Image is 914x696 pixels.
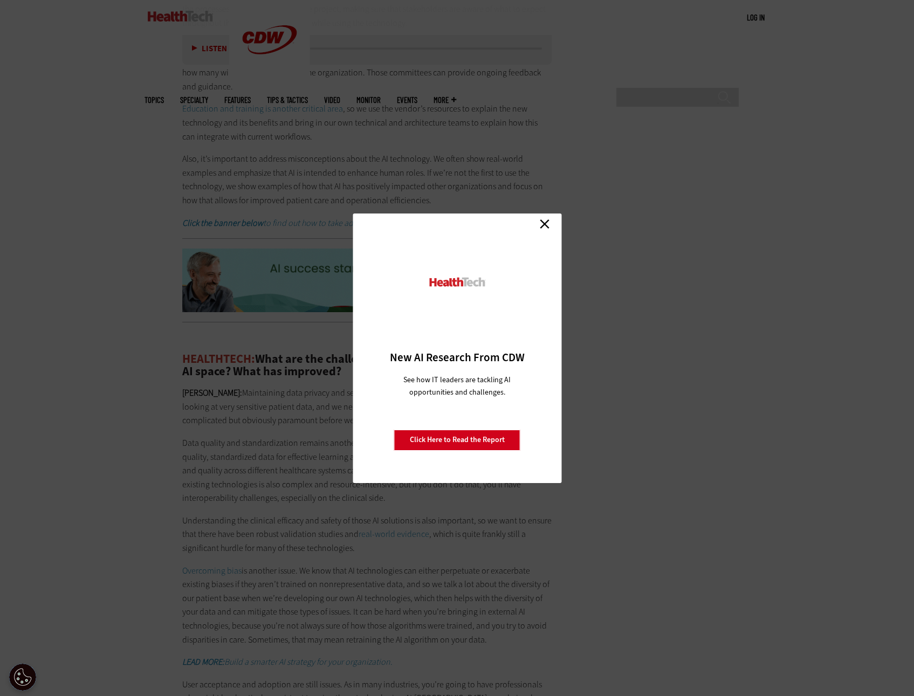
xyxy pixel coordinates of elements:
button: Open Preferences [9,664,36,691]
div: Cookie Settings [9,664,36,691]
img: HealthTech_0.png [428,277,486,288]
a: Close [537,216,553,232]
a: Click Here to Read the Report [394,430,520,450]
p: See how IT leaders are tackling AI opportunities and challenges. [390,374,524,398]
h3: New AI Research From CDW [372,350,542,365]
